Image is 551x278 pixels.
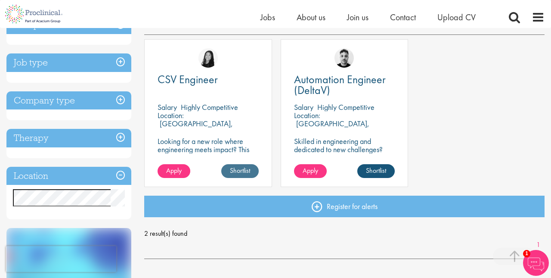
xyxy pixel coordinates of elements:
a: 1 [532,240,545,250]
a: Apply [294,164,327,178]
img: Dean Fisher [334,48,354,68]
a: Automation Engineer (DeltaV) [294,74,395,96]
h3: Job type [6,53,131,72]
span: Automation Engineer (DeltaV) [294,72,386,97]
a: Upload CV [437,12,476,23]
p: [GEOGRAPHIC_DATA], [GEOGRAPHIC_DATA] [158,119,233,137]
img: Chatbot [523,250,549,276]
span: Apply [166,166,182,175]
a: Join us [347,12,368,23]
a: Apply [158,164,190,178]
span: Apply [303,166,318,175]
h3: Company type [6,91,131,110]
img: Numhom Sudsok [198,48,218,68]
a: Register for alerts [144,196,545,217]
p: Highly Competitive [181,102,238,112]
p: Looking for a new role where engineering meets impact? This CSV Engineer role is calling your name! [158,137,259,170]
a: Contact [390,12,416,23]
p: Highly Competitive [317,102,375,112]
a: Jobs [260,12,275,23]
span: Location: [158,110,184,120]
span: CSV Engineer [158,72,218,87]
h3: Therapy [6,129,131,147]
p: [GEOGRAPHIC_DATA], [GEOGRAPHIC_DATA] [294,119,369,137]
span: Salary [158,102,177,112]
iframe: reCAPTCHA [6,246,116,272]
a: Shortlist [357,164,395,178]
a: About us [297,12,325,23]
p: Skilled in engineering and dedicated to new challenges? Our client is on the search for a DeltaV ... [294,137,395,178]
a: CSV Engineer [158,74,259,85]
span: 1 [523,250,530,257]
span: Salary [294,102,313,112]
a: Shortlist [221,164,259,178]
span: Location: [294,110,320,120]
span: 2 result(s) found [144,227,545,240]
h3: Location [6,167,131,185]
